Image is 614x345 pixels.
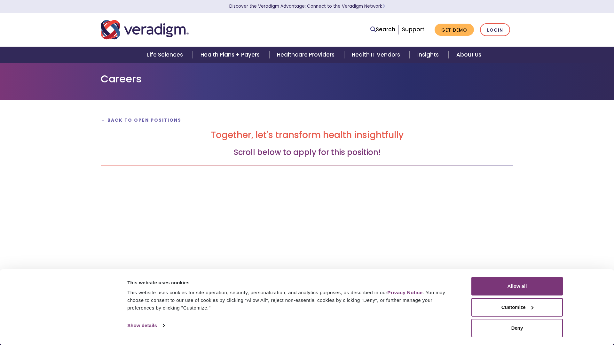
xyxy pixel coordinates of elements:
[471,319,563,337] button: Deny
[435,24,474,36] a: Get Demo
[193,47,269,63] a: Health Plans + Payers
[480,23,510,36] a: Login
[471,277,563,295] button: Allow all
[402,26,424,33] a: Support
[127,279,457,287] div: This website uses cookies
[229,3,385,9] a: Discover the Veradigm Advantage: Connect to the Veradigm NetworkLearn More
[101,117,181,123] a: ← Back to Open Positions
[387,290,422,295] a: Privacy Notice
[370,25,395,34] a: Search
[101,130,513,141] h2: Together, let's transform health insightfully
[101,19,189,40] img: Veradigm logo
[101,73,513,85] h1: Careers
[382,3,385,9] span: Learn More
[344,47,410,63] a: Health IT Vendors
[127,289,457,312] div: This website uses cookies for site operation, security, personalization, and analytics purposes, ...
[471,298,563,317] button: Customize
[101,148,513,157] h3: Scroll below to apply for this position!
[139,47,193,63] a: Life Sciences
[410,47,448,63] a: Insights
[127,321,164,330] a: Show details
[449,47,489,63] a: About Us
[269,47,344,63] a: Healthcare Providers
